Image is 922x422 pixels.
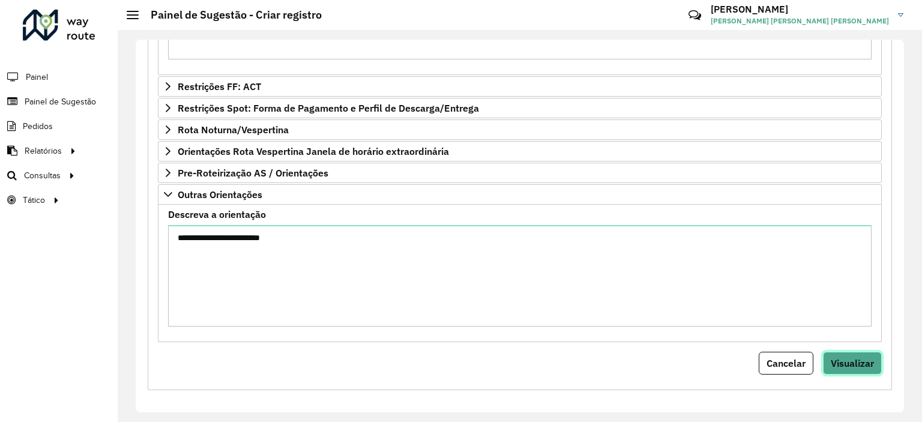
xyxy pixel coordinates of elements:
a: Restrições Spot: Forma de Pagamento e Perfil de Descarga/Entrega [158,98,882,118]
button: Cancelar [759,352,813,375]
span: Cancelar [767,357,806,369]
span: Painel [26,71,48,83]
a: Contato Rápido [682,2,708,28]
span: Restrições FF: ACT [178,82,261,91]
label: Descreva a orientação [168,207,266,222]
a: Outras Orientações [158,184,882,205]
div: Outras Orientações [158,205,882,342]
a: Restrições FF: ACT [158,76,882,97]
span: Orientações Rota Vespertina Janela de horário extraordinária [178,146,449,156]
span: Restrições Spot: Forma de Pagamento e Perfil de Descarga/Entrega [178,103,479,113]
button: Visualizar [823,352,882,375]
span: Painel de Sugestão [25,95,96,108]
span: Consultas [24,169,61,182]
a: Rota Noturna/Vespertina [158,119,882,140]
span: [PERSON_NAME] [PERSON_NAME] [PERSON_NAME] [711,16,889,26]
h2: Painel de Sugestão - Criar registro [139,8,322,22]
h3: [PERSON_NAME] [711,4,889,15]
span: Pedidos [23,120,53,133]
a: Orientações Rota Vespertina Janela de horário extraordinária [158,141,882,161]
span: Outras Orientações [178,190,262,199]
span: Rota Noturna/Vespertina [178,125,289,134]
span: Relatórios [25,145,62,157]
span: Visualizar [831,357,874,369]
span: Tático [23,194,45,206]
a: Pre-Roteirização AS / Orientações [158,163,882,183]
span: Pre-Roteirização AS / Orientações [178,168,328,178]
